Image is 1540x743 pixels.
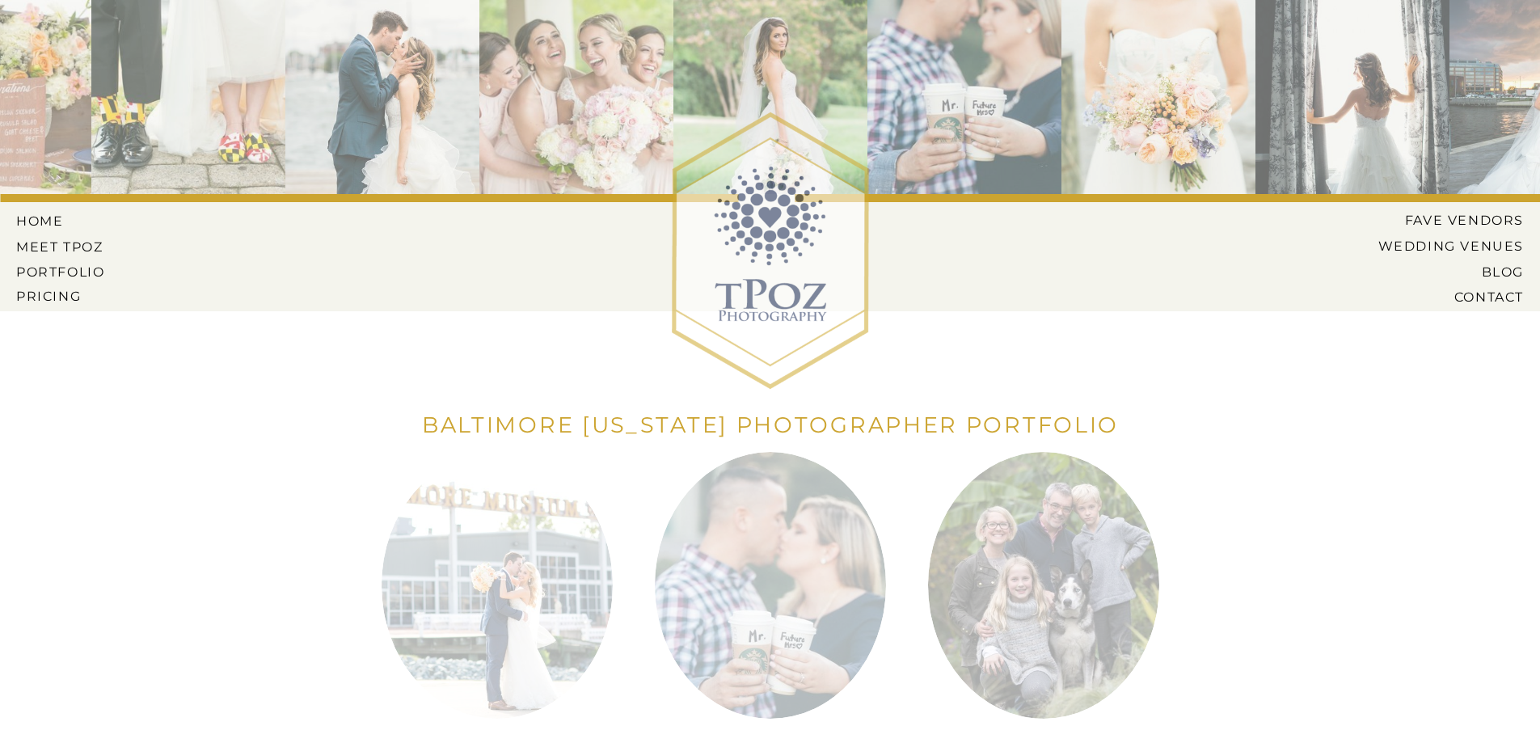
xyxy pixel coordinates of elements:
[16,289,108,303] a: Pricing
[16,239,104,254] a: MEET tPoz
[1353,239,1524,253] a: Wedding Venues
[16,264,108,279] a: PORTFOLIO
[1397,289,1524,304] a: CONTACT
[403,412,1138,441] h1: Baltimore [US_STATE] Photographer Portfolio
[16,213,89,228] a: HOME
[1365,264,1524,279] a: BLOG
[1391,213,1524,227] a: Fave Vendors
